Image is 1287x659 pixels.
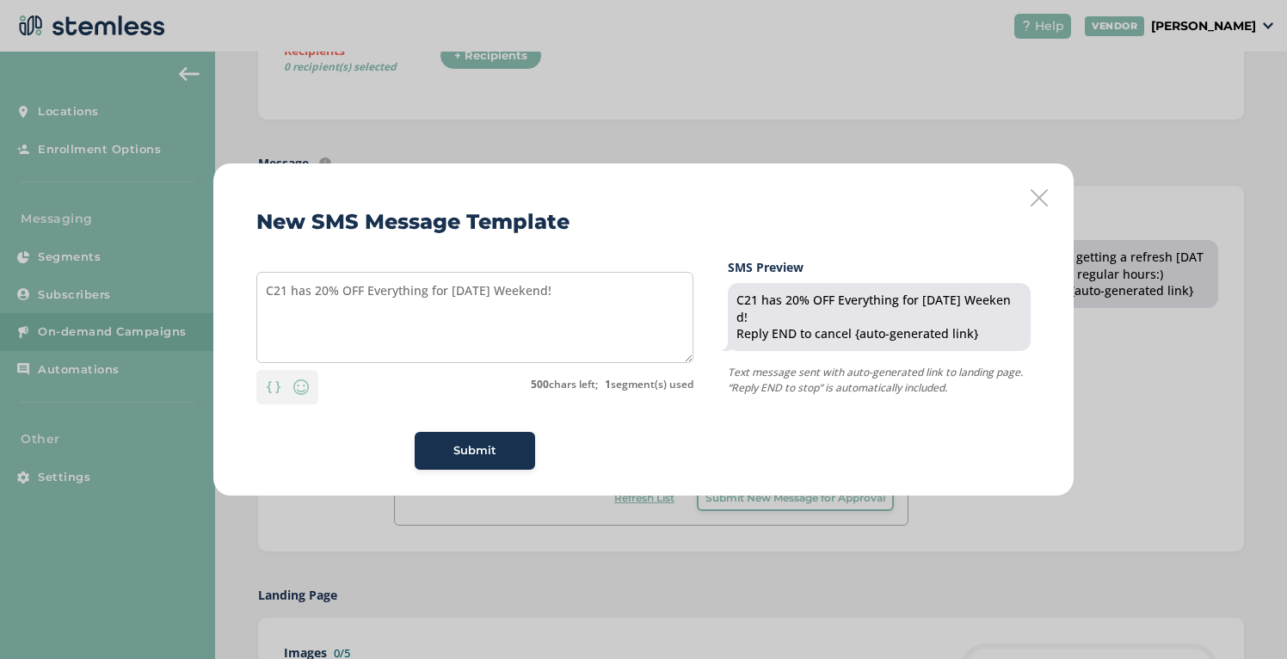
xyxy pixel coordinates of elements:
[531,377,549,391] strong: 500
[728,365,1031,396] p: Text message sent with auto-generated link to landing page. “Reply END to stop” is automatically ...
[453,442,496,459] span: Submit
[256,206,570,237] h2: New SMS Message Template
[605,377,611,391] strong: 1
[1201,576,1287,659] iframe: Chat Widget
[267,381,280,393] img: icon-brackets-fa390dc5.svg
[291,377,311,397] img: icon-smiley-d6edb5a7.svg
[531,377,598,392] label: chars left;
[728,258,1031,276] label: SMS Preview
[415,432,535,470] button: Submit
[605,377,693,392] label: segment(s) used
[736,292,1022,342] div: C21 has 20% OFF Everything for [DATE] Weekend! Reply END to cancel {auto-generated link}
